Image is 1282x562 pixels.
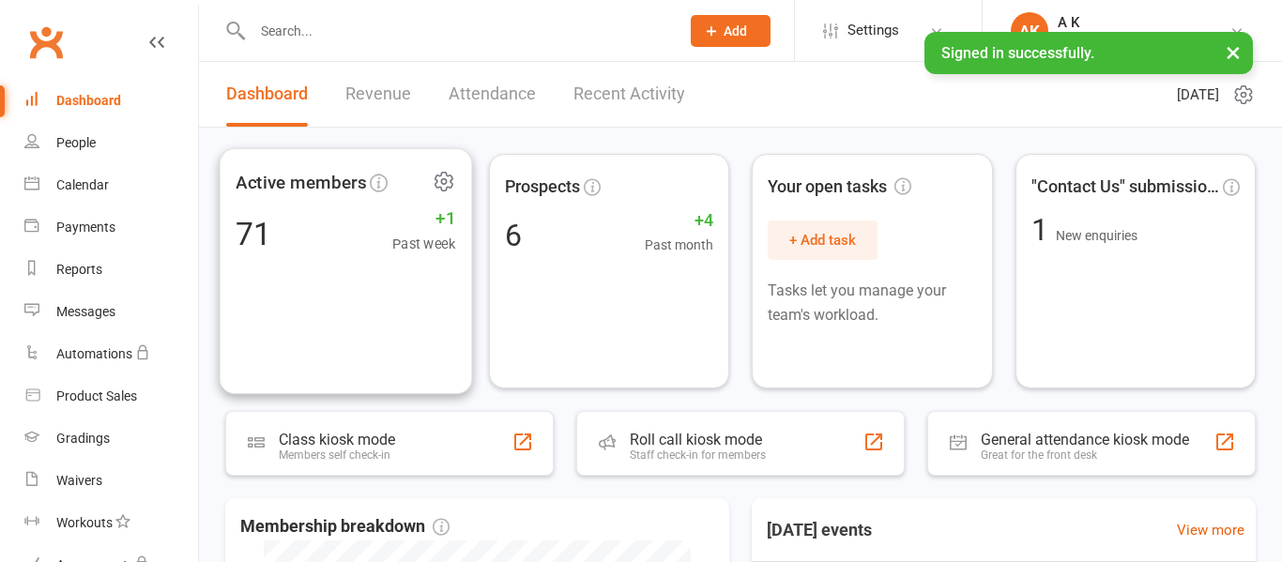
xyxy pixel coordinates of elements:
[981,431,1189,448] div: General attendance kiosk mode
[768,174,911,201] span: Your open tasks
[236,168,366,196] span: Active members
[226,62,308,127] a: Dashboard
[981,448,1189,462] div: Great for the front desk
[645,207,713,235] span: +4
[505,220,522,251] div: 6
[1216,32,1250,72] button: ×
[1011,12,1048,50] div: AK
[23,19,69,66] a: Clubworx
[56,431,110,446] div: Gradings
[24,80,198,122] a: Dashboard
[236,218,271,250] div: 71
[24,206,198,249] a: Payments
[24,249,198,291] a: Reports
[24,502,198,544] a: Workouts
[691,15,771,47] button: Add
[768,279,977,327] p: Tasks let you manage your team's workload.
[724,23,747,38] span: Add
[449,62,536,127] a: Attendance
[24,291,198,333] a: Messages
[56,515,113,530] div: Workouts
[56,473,102,488] div: Waivers
[630,448,766,462] div: Staff check-in for members
[1056,228,1137,243] span: New enquiries
[768,220,878,260] button: + Add task
[24,122,198,164] a: People
[1058,31,1229,48] div: Dromana Grappling Academy
[279,431,395,448] div: Class kiosk mode
[56,93,121,108] div: Dashboard
[24,418,198,460] a: Gradings
[1031,174,1220,201] span: "Contact Us" submissions
[505,174,580,201] span: Prospects
[392,205,455,233] span: +1
[247,18,666,44] input: Search...
[1058,14,1229,31] div: A K
[24,333,198,375] a: Automations
[240,513,450,540] span: Membership breakdown
[573,62,685,127] a: Recent Activity
[941,44,1094,62] span: Signed in successfully.
[752,513,887,547] h3: [DATE] events
[56,304,115,319] div: Messages
[1177,519,1244,541] a: View more
[279,448,395,462] div: Members self check-in
[645,235,713,255] span: Past month
[56,388,137,403] div: Product Sales
[345,62,411,127] a: Revenue
[56,177,109,192] div: Calendar
[1177,84,1219,106] span: [DATE]
[24,164,198,206] a: Calendar
[24,460,198,502] a: Waivers
[56,346,132,361] div: Automations
[847,9,899,52] span: Settings
[56,220,115,235] div: Payments
[392,233,455,255] span: Past week
[630,431,766,448] div: Roll call kiosk mode
[56,262,102,277] div: Reports
[24,375,198,418] a: Product Sales
[56,135,96,150] div: People
[1031,212,1056,248] span: 1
